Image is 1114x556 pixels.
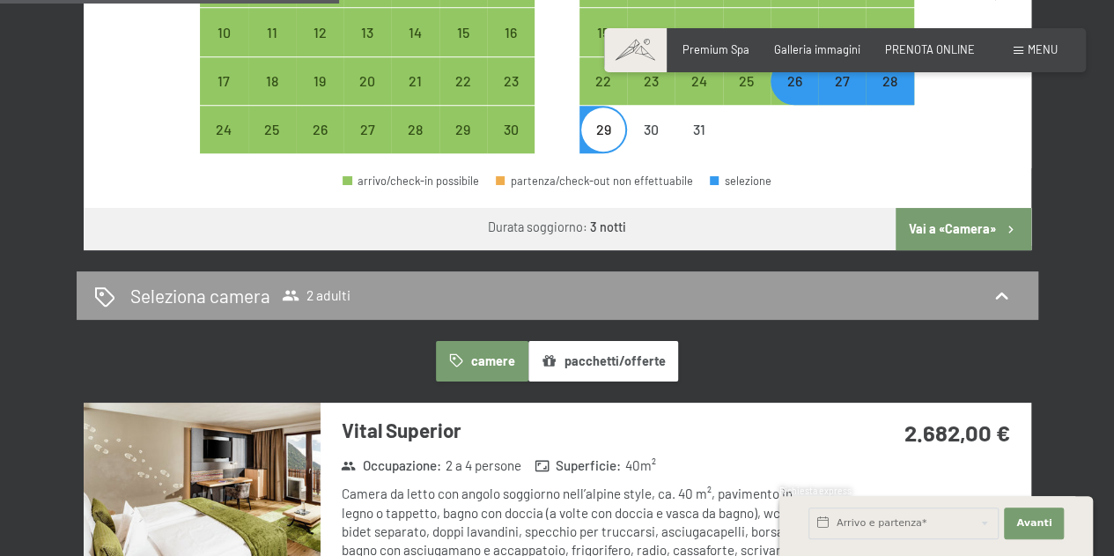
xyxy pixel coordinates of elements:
div: 18 [725,26,769,70]
div: Mon Nov 24 2025 [200,106,247,153]
div: 11 [250,26,294,70]
div: arrivo/check-in possibile [296,8,343,56]
div: Fri Nov 28 2025 [391,106,439,153]
div: arrivo/check-in possibile [487,8,535,56]
div: 29 [581,122,625,167]
div: arrivo/check-in possibile [248,57,296,105]
button: Vai a «Camera» [896,208,1030,250]
b: 3 notti [590,219,626,234]
div: Sat Nov 22 2025 [439,57,487,105]
div: arrivo/check-in possibile [343,106,391,153]
div: 30 [629,122,673,167]
h2: Seleziona camera [130,283,270,308]
div: Sun Nov 23 2025 [487,57,535,105]
button: camere [436,341,527,382]
div: Fri Dec 19 2025 [771,8,818,56]
div: Mon Dec 15 2025 [579,8,627,56]
div: 25 [250,122,294,167]
div: 23 [489,74,533,118]
div: Fri Nov 14 2025 [391,8,439,56]
div: 30 [489,122,533,167]
div: arrivo/check-in possibile [723,57,771,105]
div: 23 [629,74,673,118]
div: arrivo/check-in non effettuabile [627,106,675,153]
div: arrivo/check-in possibile [296,57,343,105]
div: Tue Dec 30 2025 [627,106,675,153]
div: Wed Nov 12 2025 [296,8,343,56]
div: arrivo/check-in possibile [343,57,391,105]
strong: 2.682,00 € [904,419,1009,446]
strong: Superficie : [535,456,622,475]
div: 15 [441,26,485,70]
div: arrivo/check-in possibile [866,57,913,105]
div: arrivo/check-in possibile [487,57,535,105]
div: Durata soggiorno: [488,219,626,236]
div: selezione [710,175,771,187]
div: Thu Dec 25 2025 [723,57,771,105]
div: 18 [250,74,294,118]
div: Wed Dec 17 2025 [675,8,722,56]
div: arrivo/check-in non effettuabile [675,106,722,153]
div: Thu Nov 13 2025 [343,8,391,56]
div: arrivo/check-in non effettuabile [579,106,627,153]
div: Sat Nov 15 2025 [439,8,487,56]
div: 19 [772,26,816,70]
div: arrivo/check-in possibile [439,57,487,105]
div: Wed Dec 31 2025 [675,106,722,153]
div: 20 [820,26,864,70]
div: Thu Dec 18 2025 [723,8,771,56]
div: Tue Nov 11 2025 [248,8,296,56]
div: 22 [581,74,625,118]
div: Mon Dec 22 2025 [579,57,627,105]
strong: Occupazione : [341,456,441,475]
div: arrivo/check-in possibile [439,8,487,56]
div: Thu Nov 20 2025 [343,57,391,105]
span: Premium Spa [682,42,749,56]
div: arrivo/check-in possibile [248,8,296,56]
div: arrivo/check-in possibile [391,8,439,56]
div: 22 [441,74,485,118]
div: arrivo/check-in possibile [866,8,913,56]
div: arrivo/check-in possibile [771,8,818,56]
div: 10 [202,26,246,70]
a: PRENOTA ONLINE [885,42,975,56]
div: arrivo/check-in possibile [627,8,675,56]
div: arrivo/check-in possibile [439,106,487,153]
div: arrivo/check-in possibile [818,57,866,105]
div: 12 [298,26,342,70]
div: Fri Nov 21 2025 [391,57,439,105]
button: pacchetti/offerte [528,341,678,382]
a: Galleria immagini [774,42,860,56]
div: 20 [345,74,389,118]
div: 28 [393,122,437,167]
div: 27 [820,74,864,118]
span: Avanti [1016,516,1051,530]
div: Sun Dec 21 2025 [866,8,913,56]
div: arrivo/check-in possibile [200,8,247,56]
span: Menu [1028,42,1058,56]
div: Sat Nov 29 2025 [439,106,487,153]
div: Tue Dec 16 2025 [627,8,675,56]
div: 14 [393,26,437,70]
div: 28 [867,74,911,118]
div: 13 [345,26,389,70]
div: 25 [725,74,769,118]
div: 21 [393,74,437,118]
span: 40 m² [625,456,656,475]
div: 29 [441,122,485,167]
div: arrivo/check-in possibile [771,57,818,105]
div: Sun Nov 30 2025 [487,106,535,153]
div: Wed Dec 24 2025 [675,57,722,105]
div: arrivo/check-in possibile [343,175,479,187]
div: arrivo/check-in possibile [248,106,296,153]
div: arrivo/check-in possibile [391,57,439,105]
div: arrivo/check-in possibile [675,8,722,56]
div: Mon Nov 10 2025 [200,8,247,56]
div: 16 [489,26,533,70]
div: Sun Dec 28 2025 [866,57,913,105]
span: Richiesta express [779,486,852,496]
div: 26 [298,122,342,167]
div: Tue Nov 25 2025 [248,106,296,153]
